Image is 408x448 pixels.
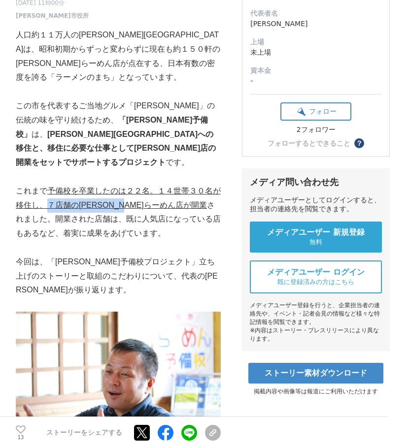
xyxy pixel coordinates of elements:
[309,238,322,247] span: 無料
[267,227,365,238] span: メディアユーザー 新規登録
[16,11,89,20] a: [PERSON_NAME]市役所
[250,47,381,58] dd: 未上場
[16,187,221,209] u: 予備校を卒業したのは２２名。１４世帯３０名が移住し、７店舗の[PERSON_NAME]らーめん店が開業
[16,130,216,167] strong: [PERSON_NAME][GEOGRAPHIC_DATA]への移住と、移住に必要な仕事として[PERSON_NAME]店の開業をセットでサポートするプロジェクト
[250,8,381,19] dt: 代表者名
[250,65,381,76] dt: 資本金
[250,196,382,214] div: メディアユーザーとしてログインすると、担当者の連絡先を閲覧できます。
[250,76,381,86] dd: -
[16,99,221,170] p: この市を代表するご当地グルメ「[PERSON_NAME]」の伝統の味を守り続けるため、 は、 です。
[16,435,26,440] p: 13
[250,301,382,343] div: メディアユーザー登録を行うと、企業担当者の連絡先や、イベント・記者会見の情報など様々な特記情報を閲覧できます。 ※内容はストーリー・プレスリリースにより異なります。
[277,278,354,287] span: 既に登録済みの方はこちら
[250,19,381,29] dd: [PERSON_NAME]
[250,260,382,293] a: メディアユーザー ログイン 既に登録済みの方はこちら
[16,255,221,297] p: 今回は、「[PERSON_NAME]予備校プロジェクト」立ち上げのストーリーと取組のこだわりについて、代表の[PERSON_NAME]が振り返ります。
[46,428,122,437] p: ストーリーをシェアする
[354,138,364,148] button: ？
[280,126,351,134] div: 2フォロワー
[267,267,365,278] span: メディアユーザー ログイン
[250,222,382,253] a: メディアユーザー 新規登録 無料
[16,28,221,85] p: 人口約１１万人の[PERSON_NAME][GEOGRAPHIC_DATA]は、昭和初期からずっと変わらずに現在も約１５０軒の[PERSON_NAME]らーめん店が点在する、日本有数の密度を誇る...
[248,363,383,384] a: ストーリー素材ダウンロード
[16,116,208,138] strong: 「[PERSON_NAME]予備校」
[250,176,382,188] div: メディア問い合わせ先
[16,184,221,241] p: これまで されました。開業された店舗は、既に人気店になっている店もあるなど、着実に成果をあげています。
[356,140,363,147] span: ？
[280,102,351,121] button: フォロー
[268,140,350,147] div: フォローするとできること
[250,37,381,47] dt: 上場
[242,387,390,396] p: 掲載内容や画像等は報道にご利用いただけます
